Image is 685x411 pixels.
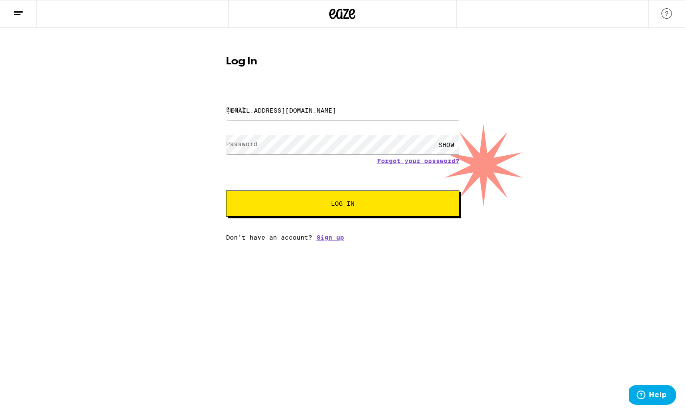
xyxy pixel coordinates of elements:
label: Email [226,106,246,113]
a: Sign up [317,234,344,241]
div: SHOW [433,135,459,154]
span: Log In [331,200,354,207]
a: Forgot your password? [377,157,459,164]
label: Password [226,140,257,147]
div: Don't have an account? [226,234,459,241]
button: Log In [226,190,459,217]
h1: Log In [226,57,459,67]
iframe: Opens a widget where you can find more information [629,385,676,407]
input: Email [226,100,459,120]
